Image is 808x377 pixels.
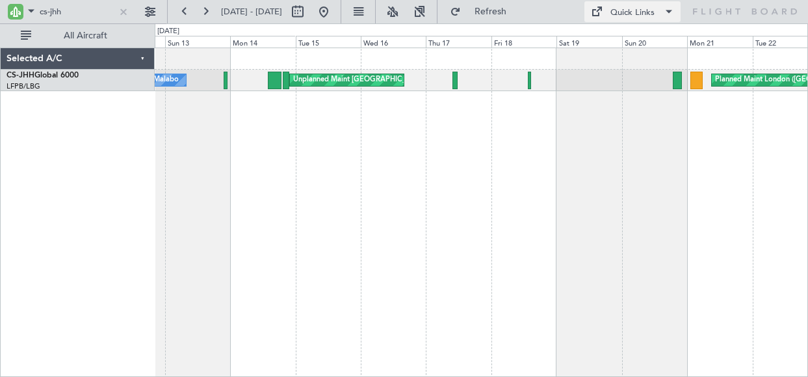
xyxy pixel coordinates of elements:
div: Sun 20 [622,36,687,48]
button: All Aircraft [14,25,141,46]
span: CS-JHH [7,72,34,79]
a: LFPB/LBG [7,81,40,91]
span: Refresh [463,7,518,16]
input: A/C (Reg. or Type) [40,2,114,21]
div: Mon 14 [230,36,295,48]
span: [DATE] - [DATE] [221,6,282,18]
div: Wed 16 [361,36,426,48]
div: Unplanned Maint [GEOGRAPHIC_DATA] ([GEOGRAPHIC_DATA]) [293,70,507,90]
button: Refresh [444,1,522,22]
a: CS-JHHGlobal 6000 [7,72,79,79]
div: [DATE] [157,26,179,37]
div: Quick Links [610,7,655,20]
span: All Aircraft [34,31,137,40]
div: Thu 17 [426,36,491,48]
div: Fri 18 [491,36,556,48]
div: Mon 21 [687,36,752,48]
button: Quick Links [584,1,681,22]
div: Tue 15 [296,36,361,48]
div: Sun 13 [165,36,230,48]
div: Sat 19 [556,36,621,48]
